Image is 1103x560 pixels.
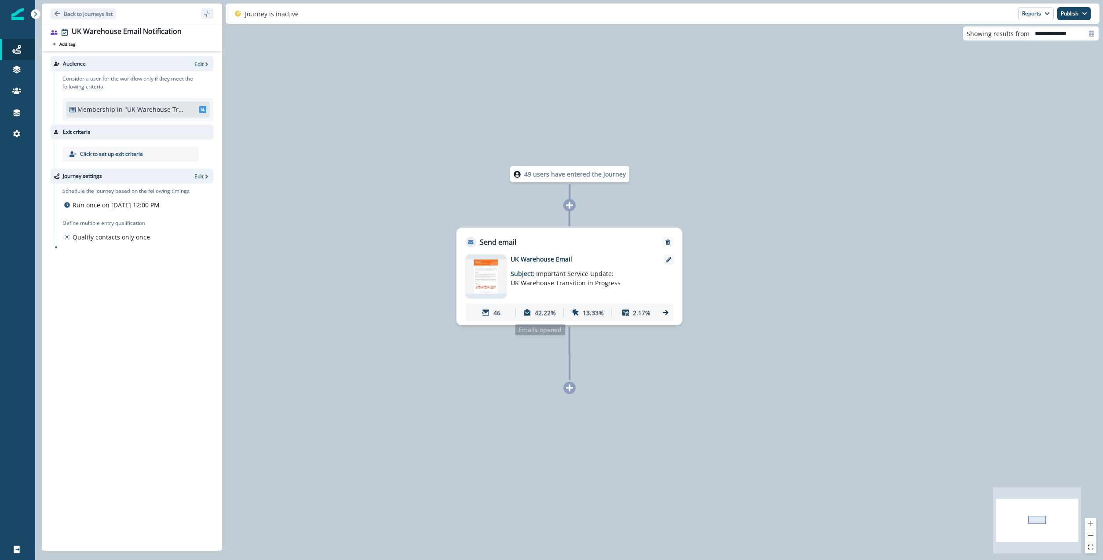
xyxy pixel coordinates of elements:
p: 13.33% [583,308,604,317]
p: Subject: [511,264,621,287]
p: Journey is inactive [245,9,299,18]
p: Showing results from [967,29,1030,38]
button: Reports [1018,7,1054,20]
p: 42.22% [535,308,556,317]
button: Edit [194,173,210,180]
p: 2.17% [633,308,650,317]
p: Audience [63,60,86,68]
p: Edit [194,173,204,180]
g: Edge from 739e8c52-92e3-4cf1-82bb-2684ded2abf7 to node-add-under-14eb4b6c-218c-4111-b3e9-5e8fcb27... [569,327,570,380]
p: 49 users have entered the journey [524,169,626,179]
p: Membership [77,105,115,114]
img: email asset unavailable [466,259,507,294]
button: Edit [194,60,210,68]
p: Qualify contacts only once [73,232,150,242]
p: in [117,105,123,114]
p: Edit [194,60,204,68]
button: zoom out [1085,530,1096,542]
p: Schedule the journey based on the following timings [62,187,190,195]
p: Exit criteria [63,128,91,136]
p: Define multiple entry qualification [62,219,152,227]
p: Back to journeys list [64,10,113,18]
p: Click to set up exit criteria [80,150,143,158]
div: 49 users have entered the journey [485,166,654,182]
p: Send email [480,237,516,247]
button: sidebar collapse toggle [201,8,213,19]
button: Go back [51,8,116,19]
button: Publish [1057,7,1091,20]
button: fit view [1085,542,1096,553]
img: Inflection [11,8,24,20]
span: SL [199,106,207,113]
span: Important Service Update: UK Warehouse Transition in Progress [511,269,621,287]
p: Run once on [DATE] 12:00 PM [73,200,160,210]
p: 46 [493,308,500,317]
p: UK Warehouse Email [511,254,651,264]
button: Add tag [51,41,77,48]
p: "UK Warehouse Transfer List (Vic)" [124,105,183,114]
div: Send emailRemoveemail asset unavailableUK Warehouse EmailSubject: Important Service Update: UK Wa... [457,228,683,325]
p: Add tag [59,41,75,47]
p: Consider a user for the workflow only if they meet the following criteria [62,75,213,91]
p: Journey settings [63,172,102,180]
div: UK Warehouse Email Notification [72,27,182,37]
g: Edge from node-dl-count to 739e8c52-92e3-4cf1-82bb-2684ded2abf7 [569,184,570,226]
button: Remove [661,239,675,245]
